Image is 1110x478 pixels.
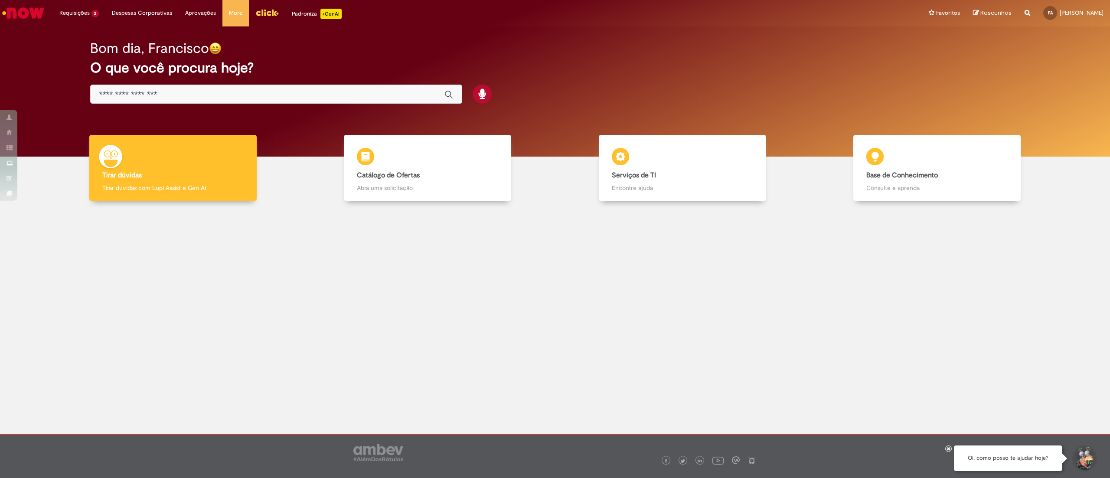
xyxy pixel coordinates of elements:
img: logo_footer_naosei.png [748,456,756,464]
img: logo_footer_facebook.png [664,459,668,463]
p: Abra uma solicitação [357,183,498,192]
span: 2 [91,10,99,17]
span: Despesas Corporativas [112,9,172,17]
b: Serviços de TI [612,171,656,180]
b: Tirar dúvidas [102,171,142,180]
span: FA [1048,10,1053,16]
div: Padroniza [292,9,342,19]
img: logo_footer_youtube.png [712,455,724,466]
b: Base de Conhecimento [866,171,938,180]
p: Tirar dúvidas com Lupi Assist e Gen Ai [102,183,244,192]
img: logo_footer_workplace.png [732,456,740,464]
span: More [229,9,242,17]
div: Oi, como posso te ajudar hoje? [954,445,1062,471]
a: Tirar dúvidas Tirar dúvidas com Lupi Assist e Gen Ai [46,135,300,201]
span: Favoritos [936,9,960,17]
a: Base de Conhecimento Consulte e aprenda [810,135,1065,201]
h2: Bom dia, Francisco [90,41,209,56]
a: Serviços de TI Encontre ajuda [555,135,810,201]
img: ServiceNow [1,4,46,22]
img: logo_footer_ambev_rotulo_gray.png [353,444,403,461]
span: [PERSON_NAME] [1060,9,1103,16]
p: +GenAi [320,9,342,19]
p: Consulte e aprenda [866,183,1008,192]
span: Rascunhos [980,9,1012,17]
p: Encontre ajuda [612,183,753,192]
img: logo_footer_twitter.png [681,459,685,463]
h2: O que você procura hoje? [90,60,1020,75]
a: Catálogo de Ofertas Abra uma solicitação [300,135,555,201]
img: logo_footer_linkedin.png [698,458,702,464]
b: Catálogo de Ofertas [357,171,420,180]
button: Iniciar Conversa de Suporte [1071,445,1097,471]
img: happy-face.png [209,42,222,55]
span: Requisições [59,9,90,17]
img: click_logo_yellow_360x200.png [255,6,279,19]
a: Rascunhos [973,9,1012,17]
span: Aprovações [185,9,216,17]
